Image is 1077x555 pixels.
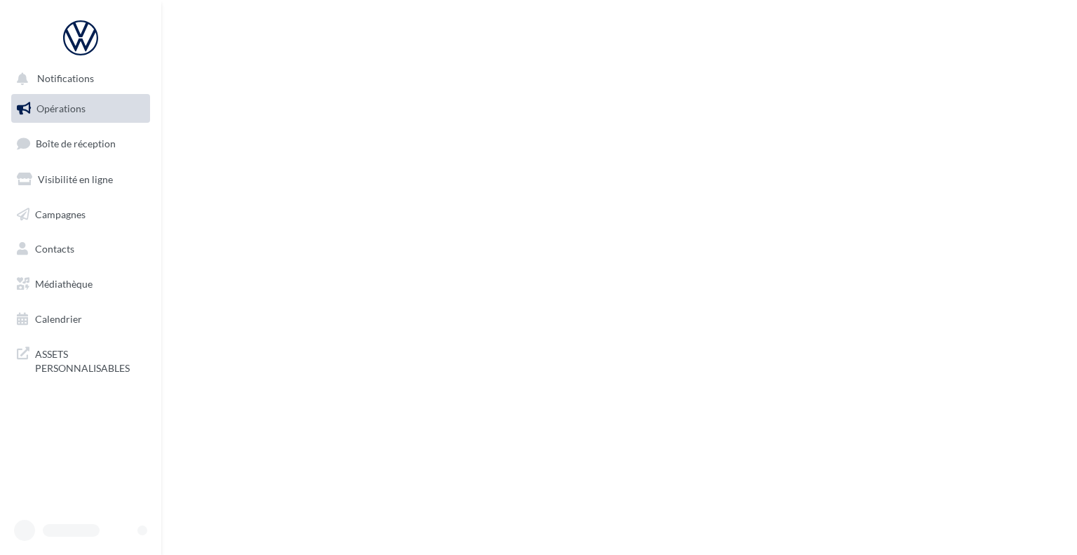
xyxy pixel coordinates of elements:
span: Boîte de réception [36,138,116,149]
span: Calendrier [35,313,82,325]
a: Visibilité en ligne [8,165,153,194]
span: Contacts [35,243,74,255]
a: Opérations [8,94,153,123]
a: Boîte de réception [8,128,153,159]
span: Campagnes [35,208,86,220]
span: Médiathèque [35,278,93,290]
a: Contacts [8,234,153,264]
a: ASSETS PERSONNALISABLES [8,339,153,380]
span: ASSETS PERSONNALISABLES [35,345,144,375]
span: Notifications [37,73,94,85]
span: Visibilité en ligne [38,173,113,185]
a: Campagnes [8,200,153,229]
span: Opérations [36,102,86,114]
a: Calendrier [8,305,153,334]
a: Médiathèque [8,269,153,299]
